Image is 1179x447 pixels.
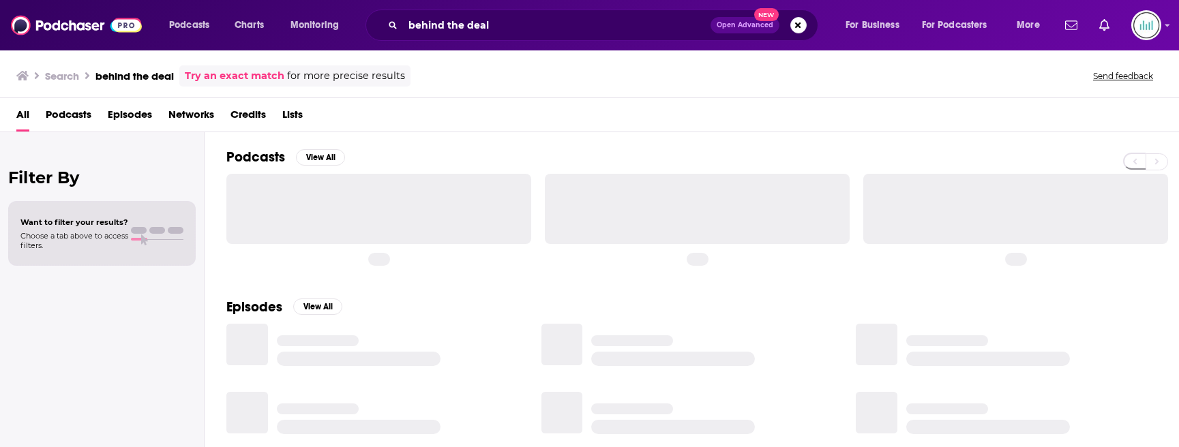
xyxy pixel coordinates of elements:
button: Show profile menu [1131,10,1161,40]
span: Monitoring [290,16,339,35]
a: All [16,104,29,132]
a: Lists [282,104,303,132]
a: Podcasts [46,104,91,132]
h2: Episodes [226,298,282,315]
span: More [1017,16,1040,35]
a: Episodes [108,104,152,132]
button: View All [296,149,345,166]
img: Podchaser - Follow, Share and Rate Podcasts [11,12,142,38]
span: Podcasts [169,16,209,35]
a: Show notifications dropdown [1094,14,1115,37]
span: Charts [235,16,264,35]
button: open menu [1007,14,1057,36]
a: EpisodesView All [226,298,342,315]
span: For Business [846,16,899,35]
button: open menu [281,14,357,36]
button: View All [293,298,342,315]
h2: Podcasts [226,149,285,166]
h3: Search [45,70,79,82]
a: Show notifications dropdown [1060,14,1083,37]
button: open menu [836,14,916,36]
a: Networks [168,104,214,132]
button: open menu [913,14,1007,36]
a: Charts [226,14,272,36]
span: Open Advanced [717,22,773,29]
span: New [754,8,779,21]
a: Credits [230,104,266,132]
h3: behind the deal [95,70,174,82]
button: Open AdvancedNew [711,17,779,33]
h2: Filter By [8,168,196,187]
button: open menu [160,14,227,36]
img: User Profile [1131,10,1161,40]
a: Try an exact match [185,68,284,84]
input: Search podcasts, credits, & more... [403,14,711,36]
span: Want to filter your results? [20,217,128,227]
span: Logged in as podglomerate [1131,10,1161,40]
a: PodcastsView All [226,149,345,166]
div: Search podcasts, credits, & more... [378,10,831,41]
span: For Podcasters [922,16,987,35]
button: Send feedback [1089,70,1157,82]
span: Choose a tab above to access filters. [20,231,128,250]
span: for more precise results [287,68,405,84]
